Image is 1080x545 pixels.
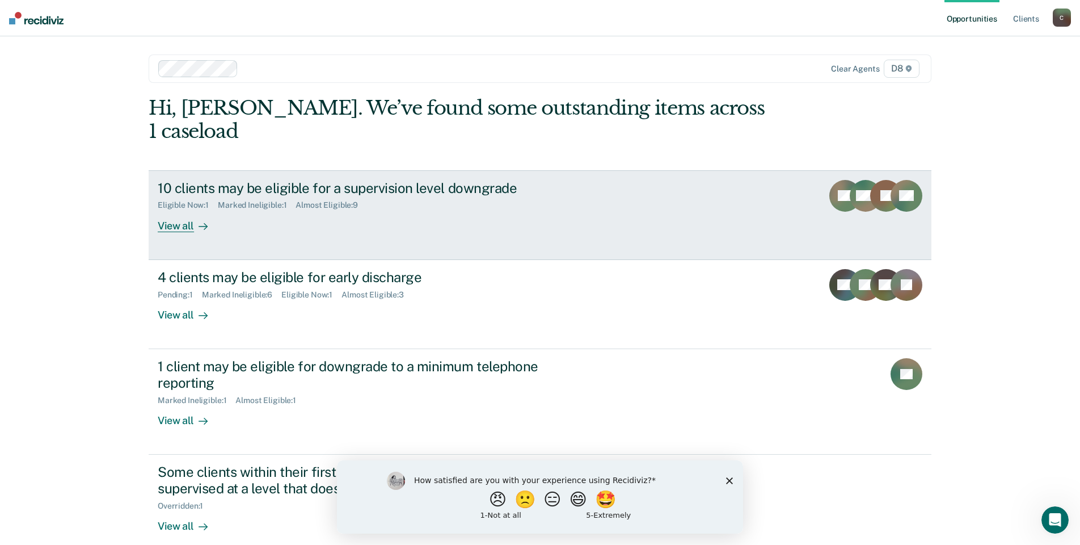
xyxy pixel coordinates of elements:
[158,269,556,286] div: 4 clients may be eligible for early discharge
[831,64,879,74] div: Clear agents
[158,405,221,427] div: View all
[1041,506,1069,534] iframe: Intercom live chat
[158,396,235,405] div: Marked Ineligible : 1
[158,510,221,533] div: View all
[158,464,556,497] div: Some clients within their first 6 months of supervision are being supervised at a level that does...
[158,358,556,391] div: 1 client may be eligible for downgrade to a minimum telephone reporting
[281,290,341,300] div: Eligible Now : 1
[341,290,413,300] div: Almost Eligible : 3
[149,260,931,349] a: 4 clients may be eligible for early dischargePending:1Marked Ineligible:6Eligible Now:1Almost Eli...
[202,290,281,300] div: Marked Ineligible : 6
[158,180,556,196] div: 10 clients may be eligible for a supervision level downgrade
[158,290,202,300] div: Pending : 1
[337,460,743,534] iframe: Survey by Kim from Recidiviz
[158,200,218,210] div: Eligible Now : 1
[1053,9,1071,27] button: C
[218,200,296,210] div: Marked Ineligible : 1
[158,501,212,511] div: Overridden : 1
[884,60,919,78] span: D8
[149,170,931,260] a: 10 clients may be eligible for a supervision level downgradeEligible Now:1Marked Ineligible:1Almo...
[296,200,367,210] div: Almost Eligible : 9
[235,396,305,405] div: Almost Eligible : 1
[149,97,775,143] div: Hi, [PERSON_NAME]. We’ve found some outstanding items across 1 caseload
[9,12,64,24] img: Recidiviz
[158,210,221,232] div: View all
[158,299,221,321] div: View all
[149,349,931,455] a: 1 client may be eligible for downgrade to a minimum telephone reportingMarked Ineligible:1Almost ...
